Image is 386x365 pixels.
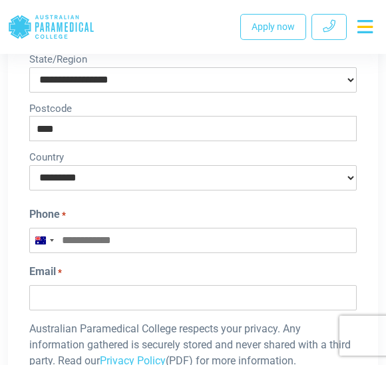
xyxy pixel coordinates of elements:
a: Apply now [240,14,306,40]
label: Phone [29,206,66,222]
label: State/Region [29,49,357,67]
a: Australian Paramedical College [8,5,95,49]
button: Selected country [30,228,58,252]
label: Postcode [29,98,357,117]
label: Email [29,264,62,280]
button: Toggle navigation [352,15,378,39]
label: Country [29,147,357,165]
